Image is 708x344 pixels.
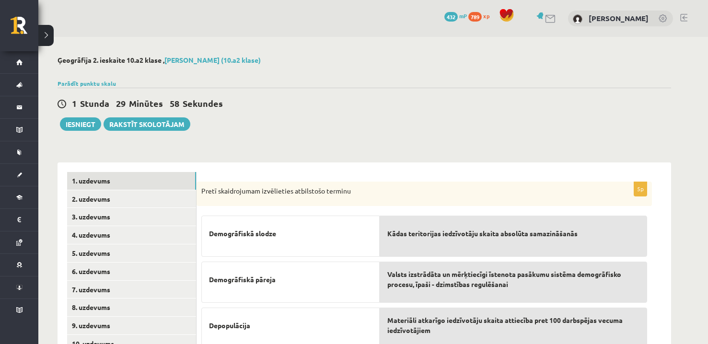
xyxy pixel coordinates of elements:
[67,226,196,244] a: 4. uzdevums
[11,17,38,41] a: Rīgas 1. Tālmācības vidusskola
[444,12,467,20] a: 432 mP
[387,315,639,335] span: Materiāli atkarīgo iedzīvotāju skaita attiecība pret 100 darbspējas vecuma iedzīvotājiem
[209,275,276,285] span: Demogrāfiskā pāreja
[67,208,196,226] a: 3. uzdevums
[209,321,250,331] span: Depopulācija
[387,229,578,239] span: Kādas teritorijas iedzīvotāju skaita absolūta samazināšanās
[67,263,196,280] a: 6. uzdevums
[170,98,179,109] span: 58
[67,298,196,316] a: 8. uzdevums
[589,13,649,23] a: [PERSON_NAME]
[80,98,109,109] span: Stunda
[573,14,582,24] img: Diāna Matašova
[634,181,647,196] p: 5p
[72,98,77,109] span: 1
[129,98,163,109] span: Minūtes
[60,117,101,131] button: Iesniegt
[183,98,223,109] span: Sekundes
[483,12,489,20] span: xp
[209,229,276,239] span: Demogrāfiskā slodze
[67,317,196,334] a: 9. uzdevums
[67,244,196,262] a: 5. uzdevums
[468,12,494,20] a: 789 xp
[67,190,196,208] a: 2. uzdevums
[459,12,467,20] span: mP
[58,80,116,87] a: Parādīt punktu skalu
[201,186,599,196] p: Pretī skaidrojumam izvēlieties atbilstošo terminu
[444,12,458,22] span: 432
[67,172,196,190] a: 1. uzdevums
[164,56,261,64] a: [PERSON_NAME] (10.a2 klase)
[67,281,196,298] a: 7. uzdevums
[58,56,671,64] h2: Ģeogrāfija 2. ieskaite 10.a2 klase ,
[116,98,126,109] span: 29
[387,269,639,289] span: Valsts izstrādāta un mērķtiecīgi īstenota pasākumu sistēma demogrāfisko procesu, īpaši - dzimstīb...
[104,117,190,131] a: Rakstīt skolotājam
[468,12,482,22] span: 789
